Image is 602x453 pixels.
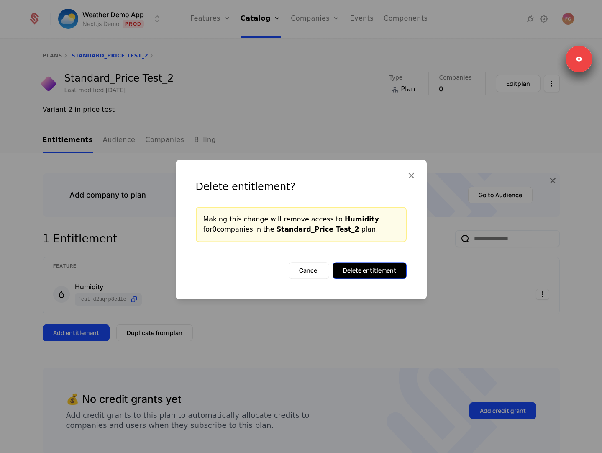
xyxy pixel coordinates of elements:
[289,262,329,279] button: Cancel
[277,225,359,233] span: Standard_Price Test_2
[333,262,407,279] button: Delete entitlement
[196,180,407,193] div: Delete entitlement?
[203,214,399,234] div: Making this change will remove access to for 0 companies in the plan.
[345,215,379,223] span: Humidity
